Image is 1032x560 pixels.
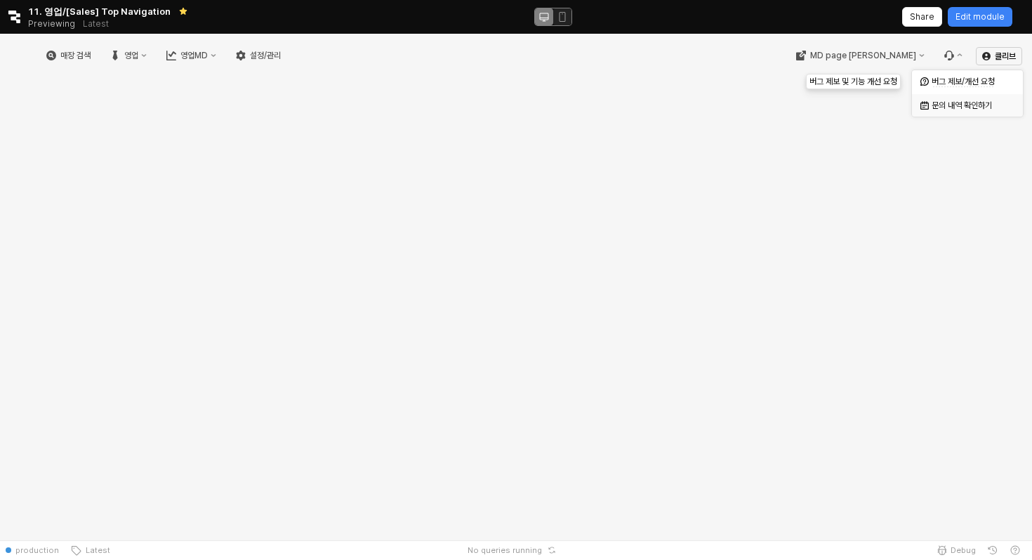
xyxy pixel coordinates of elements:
[28,14,117,34] div: Previewing Latest
[545,546,559,554] button: Reset app state
[948,7,1012,27] button: Edit module
[28,4,171,18] span: 11. 영업/[Sales] Top Navigation
[227,47,289,64] button: 설정/관리
[951,545,976,556] span: Debug
[102,47,155,64] button: 영업
[83,18,109,30] p: Latest
[250,51,281,60] div: 설정/관리
[976,47,1022,65] button: 클리브
[932,100,1006,111] div: 문의 내역 확인하기
[935,47,970,64] div: Menu item 6
[75,14,117,34] button: Releases and History
[28,17,75,31] span: Previewing
[124,51,138,60] div: 영업
[60,51,91,60] div: 매장 검색
[158,47,225,64] button: 영업MD
[787,47,932,64] div: MD page 이동
[932,77,995,87] span: 버그 제보/개선 요청
[995,51,1016,62] p: 클리브
[65,540,116,560] button: Latest
[180,51,208,60] div: 영업MD
[981,540,1004,560] button: History
[15,545,59,556] span: production
[902,7,942,27] button: Share app
[931,540,981,560] button: Debug
[787,47,932,64] button: MD page [PERSON_NAME]
[1004,540,1026,560] button: Help
[81,545,110,556] span: Latest
[955,11,1005,22] p: Edit module
[176,4,190,18] button: Remove app from favorites
[468,545,542,556] span: No queries running
[38,47,99,64] button: 매장 검색
[809,51,915,60] div: MD page [PERSON_NAME]
[910,11,934,22] p: Share
[912,70,1023,117] div: Select an option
